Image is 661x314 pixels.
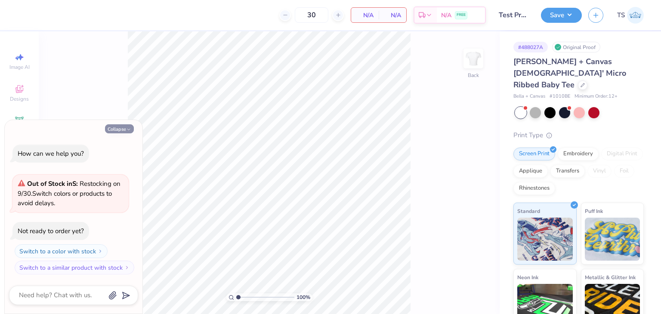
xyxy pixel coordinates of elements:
[513,56,626,90] span: [PERSON_NAME] + Canvas [DEMOGRAPHIC_DATA]' Micro Ribbed Baby Tee
[15,261,134,274] button: Switch to a similar product with stock
[457,12,466,18] span: FREE
[552,42,600,52] div: Original Proof
[585,218,640,261] img: Puff Ink
[513,182,555,195] div: Rhinestones
[617,10,625,20] span: TS
[10,95,29,102] span: Designs
[513,93,545,100] span: Bella + Canvas
[295,7,328,23] input: – –
[601,148,643,160] div: Digital Print
[585,273,636,282] span: Metallic & Glitter Ink
[105,124,134,133] button: Collapse
[513,42,548,52] div: # 488027A
[517,273,538,282] span: Neon Ink
[492,6,534,24] input: Untitled Design
[18,179,120,207] span: Restocking on 9/30. Switch colors or products to avoid delays.
[517,206,540,215] span: Standard
[517,218,573,261] img: Standard
[297,293,310,301] span: 100 %
[617,7,644,24] a: TS
[614,165,634,178] div: Foil
[513,165,548,178] div: Applique
[513,130,644,140] div: Print Type
[18,149,84,158] div: How can we help you?
[585,206,603,215] span: Puff Ink
[465,50,482,67] img: Back
[550,93,570,100] span: # 1010BE
[513,148,555,160] div: Screen Print
[18,227,84,235] div: Not ready to order yet?
[575,93,618,100] span: Minimum Order: 12 +
[27,179,80,188] strong: Out of Stock in S :
[124,265,130,270] img: Switch to a similar product with stock
[9,64,30,71] span: Image AI
[550,165,585,178] div: Transfers
[441,11,451,20] span: N/A
[15,244,108,258] button: Switch to a color with stock
[587,165,612,178] div: Vinyl
[558,148,599,160] div: Embroidery
[468,71,479,79] div: Back
[98,249,103,254] img: Switch to a color with stock
[541,8,582,23] button: Save
[627,7,644,24] img: Test Stage Admin Two
[356,11,374,20] span: N/A
[384,11,401,20] span: N/A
